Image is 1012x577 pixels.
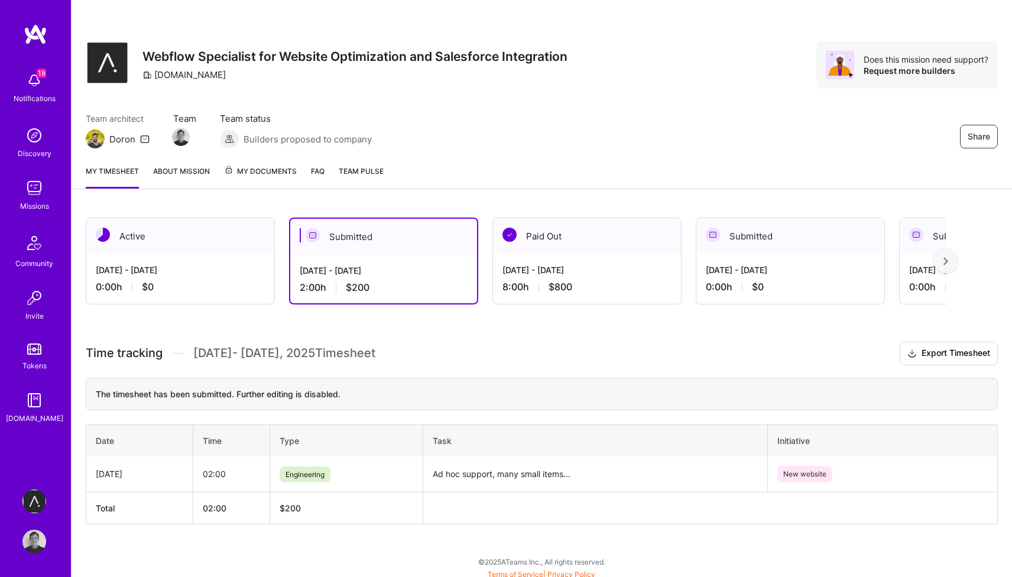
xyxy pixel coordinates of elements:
[907,348,917,360] i: icon Download
[270,424,423,456] th: Type
[22,530,46,553] img: User Avatar
[86,41,128,84] img: Company Logo
[968,131,990,142] span: Share
[960,125,998,148] button: Share
[706,264,875,276] div: [DATE] - [DATE]
[22,359,47,372] div: Tokens
[339,165,384,189] a: Team Pulse
[706,228,720,242] img: Submitted
[20,229,48,257] img: Community
[14,92,56,105] div: Notifications
[493,218,681,254] div: Paid Out
[22,124,46,147] img: discovery
[311,165,325,189] a: FAQ
[172,128,190,146] img: Team Member Avatar
[96,281,265,293] div: 0:00 h
[864,54,988,65] div: Does this mission need support?
[96,264,265,276] div: [DATE] - [DATE]
[502,264,672,276] div: [DATE] - [DATE]
[943,257,948,265] img: right
[826,51,854,79] img: Avatar
[20,530,49,553] a: User Avatar
[224,165,297,189] a: My Documents
[193,492,270,524] th: 02:00
[220,129,239,148] img: Builders proposed to company
[909,228,923,242] img: Submitted
[6,412,63,424] div: [DOMAIN_NAME]
[22,490,46,513] img: apprenticefs.com: Webflow Specialist for Website Optimization and Salesforce Integration
[502,281,672,293] div: 8:00 h
[142,69,226,81] div: [DOMAIN_NAME]
[752,281,764,293] span: $0
[244,133,372,145] span: Builders proposed to company
[96,468,183,480] div: [DATE]
[300,281,468,294] div: 2:00 h
[423,424,768,456] th: Task
[22,286,46,310] img: Invite
[173,127,189,147] a: Team Member Avatar
[502,228,517,242] img: Paid Out
[224,165,297,178] span: My Documents
[153,165,210,189] a: About Mission
[290,219,477,255] div: Submitted
[549,281,572,293] span: $800
[96,228,110,242] img: Active
[696,218,884,254] div: Submitted
[193,424,270,456] th: Time
[86,218,274,254] div: Active
[15,257,53,270] div: Community
[86,378,998,410] div: The timesheet has been submitted. Further editing is disabled.
[86,492,193,524] th: Total
[86,346,163,361] span: Time tracking
[300,264,468,277] div: [DATE] - [DATE]
[777,466,832,482] span: New website
[423,456,768,492] td: Ad hoc support, many small items...
[142,49,567,64] h3: Webflow Specialist for Website Optimization and Salesforce Integration
[71,547,1012,576] div: © 2025 ATeams Inc., All rights reserved.
[86,129,105,148] img: Team Architect
[900,342,998,365] button: Export Timesheet
[142,70,152,80] i: icon CompanyGray
[109,133,135,145] div: Doron
[140,134,150,144] i: icon Mail
[706,281,875,293] div: 0:00 h
[270,492,423,524] th: $200
[24,24,47,45] img: logo
[86,424,193,456] th: Date
[346,281,369,294] span: $200
[22,69,46,92] img: bell
[220,112,372,125] span: Team status
[25,310,44,322] div: Invite
[18,147,51,160] div: Discovery
[768,424,998,456] th: Initiative
[173,112,196,125] span: Team
[864,65,988,76] div: Request more builders
[339,167,384,176] span: Team Pulse
[27,343,41,355] img: tokens
[280,466,330,482] span: Engineering
[37,69,46,78] span: 18
[306,228,320,242] img: Submitted
[193,346,375,361] span: [DATE] - [DATE] , 2025 Timesheet
[86,165,139,189] a: My timesheet
[142,281,154,293] span: $0
[86,112,150,125] span: Team architect
[22,176,46,200] img: teamwork
[20,490,49,513] a: apprenticefs.com: Webflow Specialist for Website Optimization and Salesforce Integration
[22,388,46,412] img: guide book
[20,200,49,212] div: Missions
[193,456,270,492] td: 02:00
